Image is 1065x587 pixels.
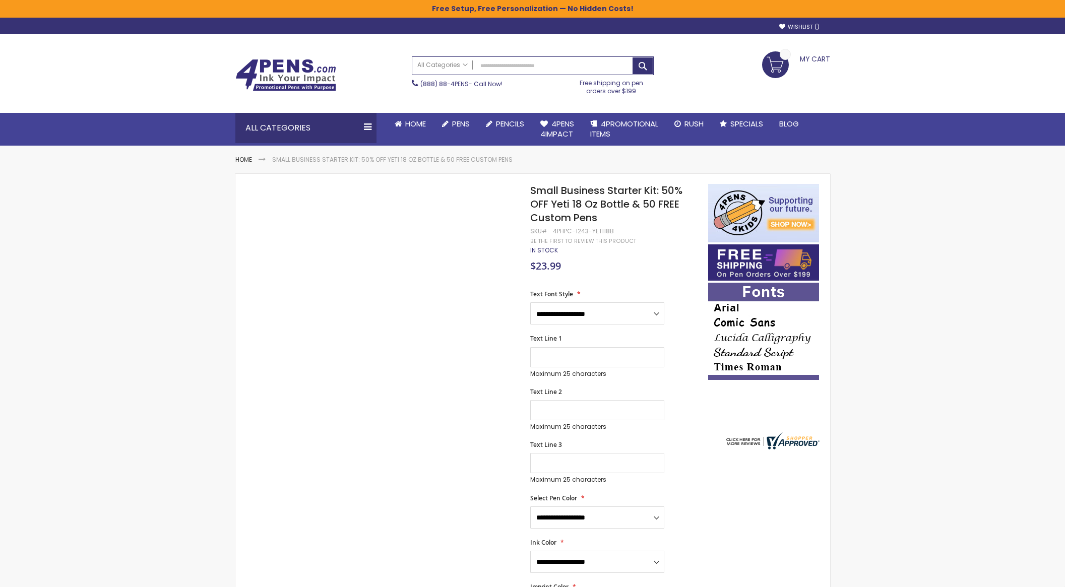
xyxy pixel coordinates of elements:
[530,246,558,254] span: In stock
[530,440,562,449] span: Text Line 3
[420,80,469,88] a: (888) 88-4PENS
[530,227,549,235] strong: SKU
[405,118,426,129] span: Home
[708,283,819,380] img: font-personalization-examples
[540,118,574,139] span: 4Pens 4impact
[530,183,682,225] span: Small Business Starter Kit: 50% OFF Yeti 18 Oz Bottle & 50 FREE Custom Pens
[530,334,562,343] span: Text Line 1
[452,118,470,129] span: Pens
[730,118,763,129] span: Specials
[434,113,478,135] a: Pens
[272,156,513,164] li: Small Business Starter Kit: 50% OFF Yeti 18 Oz Bottle & 50 FREE Custom Pens
[532,113,582,146] a: 4Pens4impact
[530,237,636,245] a: Be the first to review this product
[530,370,664,378] p: Maximum 25 characters
[530,476,664,484] p: Maximum 25 characters
[530,259,561,273] span: $23.99
[530,423,664,431] p: Maximum 25 characters
[478,113,532,135] a: Pencils
[712,113,771,135] a: Specials
[590,118,658,139] span: 4PROMOTIONAL ITEMS
[553,227,614,235] div: 4PHPC-1243-YETI18B
[387,113,434,135] a: Home
[417,61,468,69] span: All Categories
[779,118,799,129] span: Blog
[235,113,377,143] div: All Categories
[724,432,820,449] img: 4pens.com widget logo
[235,155,252,164] a: Home
[684,118,704,129] span: Rush
[724,443,820,451] a: 4pens.com certificate URL
[779,23,820,31] a: Wishlist
[530,290,573,298] span: Text Font Style
[666,113,712,135] a: Rush
[420,80,503,88] span: - Call Now!
[708,244,819,281] img: Free shipping on orders over $199
[708,184,819,242] img: 4pens 4 kids
[412,57,473,74] a: All Categories
[496,118,524,129] span: Pencils
[582,113,666,146] a: 4PROMOTIONALITEMS
[530,246,558,254] div: Availability
[771,113,807,135] a: Blog
[569,75,654,95] div: Free shipping on pen orders over $199
[530,387,562,396] span: Text Line 2
[235,59,336,91] img: 4Pens Custom Pens and Promotional Products
[530,494,577,502] span: Select Pen Color
[530,538,556,547] span: Ink Color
